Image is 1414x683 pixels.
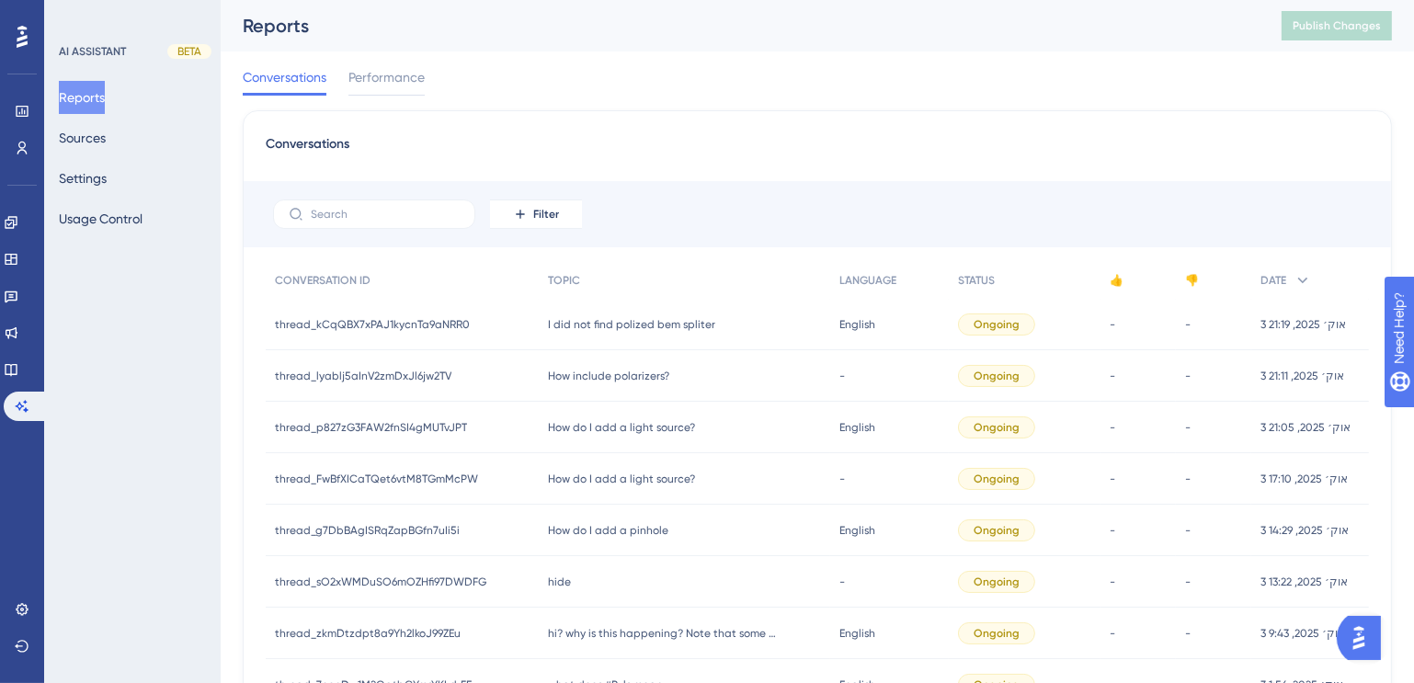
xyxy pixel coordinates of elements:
span: thread_sO2xWMDuSO6mOZHfi97DWDFG [275,575,486,589]
span: 3 אוק׳ 2025, 21:05 [1260,420,1351,435]
button: Usage Control [59,202,143,235]
span: TOPIC [548,273,580,288]
span: How include polarizers? [548,369,669,383]
span: How do I add a light source? [548,420,695,435]
button: Filter [490,199,582,229]
span: Conversations [243,66,326,88]
span: 3 אוק׳ 2025, 17:10 [1260,472,1348,486]
span: thread_FwBfXICaTQet6vtM8TGmMcPW [275,472,478,486]
span: - [839,369,845,383]
span: Publish Changes [1293,18,1381,33]
span: Ongoing [974,369,1020,383]
button: Reports [59,81,105,114]
span: - [1185,523,1191,538]
span: Conversations [266,133,349,166]
input: Search [311,208,460,221]
span: How do I add a pinhole [548,523,668,538]
span: - [1185,626,1191,641]
span: 👍 [1110,273,1123,288]
span: 3 אוק׳ 2025, 21:19 [1260,317,1346,332]
span: - [1110,575,1115,589]
span: Ongoing [974,523,1020,538]
div: BETA [167,44,211,59]
div: Reports [243,13,1236,39]
span: 3 אוק׳ 2025, 14:29 [1260,523,1349,538]
span: - [1185,575,1191,589]
span: - [1185,472,1191,486]
span: 👎 [1185,273,1199,288]
iframe: UserGuiding AI Assistant Launcher [1337,610,1392,666]
span: - [1110,317,1115,332]
span: thread_zkmDtzdpt8a9Yh2lkoJ99ZEu [275,626,461,641]
span: - [1110,369,1115,383]
span: hide [548,575,571,589]
span: English [839,523,875,538]
span: DATE [1260,273,1286,288]
span: - [1110,626,1115,641]
span: - [1110,472,1115,486]
span: Ongoing [974,317,1020,332]
span: thread_p827zG3FAW2fnSI4gMUTvJPT [275,420,467,435]
button: Settings [59,162,107,195]
span: - [839,575,845,589]
span: 3 אוק׳ 2025, 9:43 [1260,626,1345,641]
span: Ongoing [974,575,1020,589]
span: Ongoing [974,626,1020,641]
span: 3 אוק׳ 2025, 13:22 [1260,575,1348,589]
button: Sources [59,121,106,154]
span: How do I add a light source? [548,472,695,486]
span: hi? why is this happening? Note that some of the optomechanical parts are invisible [548,626,778,641]
span: thread_g7DbBAgISRqZapBGfn7uIi5i [275,523,460,538]
span: - [1110,523,1115,538]
span: - [1110,420,1115,435]
span: Ongoing [974,472,1020,486]
span: Ongoing [974,420,1020,435]
span: I did not find polized bem spliter [548,317,715,332]
span: English [839,420,875,435]
span: 3 אוק׳ 2025, 21:11 [1260,369,1344,383]
span: English [839,317,875,332]
div: AI ASSISTANT [59,44,126,59]
span: - [1185,420,1191,435]
span: thread_lyablj5aInV2zmDxJl6jw2TV [275,369,451,383]
span: Need Help? [43,5,115,27]
span: - [1185,369,1191,383]
span: CONVERSATION ID [275,273,371,288]
span: Performance [348,66,425,88]
span: Filter [533,207,559,222]
span: - [1185,317,1191,332]
button: Publish Changes [1282,11,1392,40]
span: thread_kCqQBX7xPAJ1kycnTa9aNRR0 [275,317,470,332]
span: STATUS [958,273,995,288]
span: - [839,472,845,486]
span: English [839,626,875,641]
span: LANGUAGE [839,273,896,288]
